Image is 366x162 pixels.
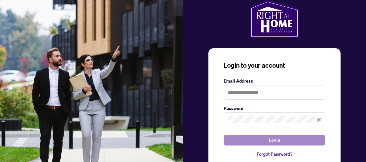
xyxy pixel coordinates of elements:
[224,151,325,158] a: Forgot Password?
[224,61,325,70] h3: Login to your account
[224,135,325,145] button: Login
[269,135,280,145] span: Login
[317,118,322,122] span: eye-invisible
[224,78,325,84] label: Email Address
[224,105,325,112] label: Password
